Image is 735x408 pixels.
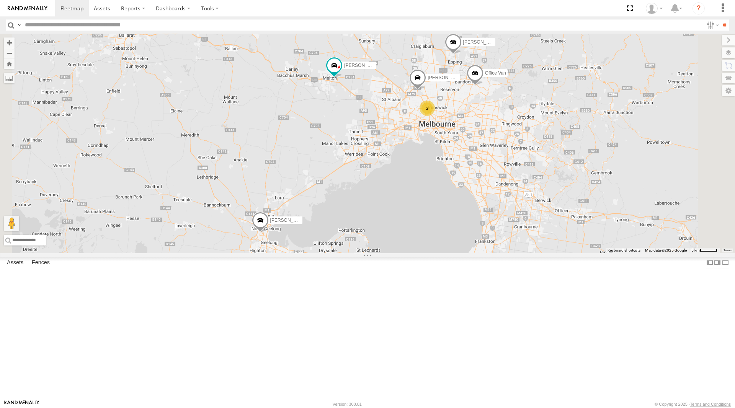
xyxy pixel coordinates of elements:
[722,85,735,96] label: Map Settings
[4,37,15,48] button: Zoom in
[270,218,308,223] span: [PERSON_NAME]
[706,257,714,268] label: Dock Summary Table to the Left
[645,248,687,252] span: Map data ©2025 Google
[4,216,19,231] button: Drag Pegman onto the map to open Street View
[690,402,731,406] a: Terms and Conditions
[16,20,22,31] label: Search Query
[4,400,39,408] a: Visit our Website
[428,75,465,81] span: [PERSON_NAME]
[485,70,506,76] span: Office Van
[608,248,640,253] button: Keyboard shortcuts
[420,101,435,116] div: 2
[344,63,382,68] span: [PERSON_NAME]
[643,3,665,14] div: Bruce Swift
[463,39,501,45] span: [PERSON_NAME]
[724,249,732,252] a: Terms (opens in new tab)
[704,20,720,31] label: Search Filter Options
[4,73,15,83] label: Measure
[4,59,15,69] button: Zoom Home
[8,6,47,11] img: rand-logo.svg
[3,257,27,268] label: Assets
[4,48,15,59] button: Zoom out
[28,257,54,268] label: Fences
[333,402,362,406] div: Version: 308.01
[689,248,720,253] button: Map Scale: 5 km per 42 pixels
[693,2,705,15] i: ?
[722,257,729,268] label: Hide Summary Table
[714,257,721,268] label: Dock Summary Table to the Right
[655,402,731,406] div: © Copyright 2025 -
[691,248,700,252] span: 5 km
